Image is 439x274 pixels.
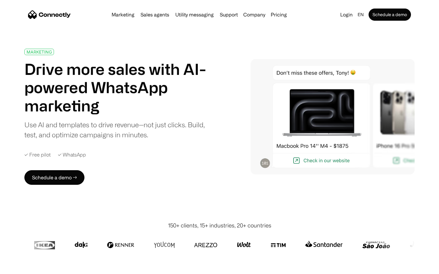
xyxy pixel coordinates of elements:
[109,12,137,17] a: Marketing
[24,120,213,140] div: Use AI and templates to drive revenue—not just clicks. Build, test, and optimize campaigns in min...
[58,152,86,158] div: ✓ WhatsApp
[24,60,213,115] h1: Drive more sales with AI-powered WhatsApp marketing
[138,12,172,17] a: Sales agents
[268,12,289,17] a: Pricing
[338,10,355,19] a: Login
[24,152,51,158] div: ✓ Free pilot
[27,50,52,54] div: MARKETING
[168,221,271,230] div: 150+ clients, 15+ industries, 20+ countries
[358,10,364,19] div: en
[173,12,216,17] a: Utility messaging
[369,9,411,21] a: Schedule a demo
[243,10,265,19] div: Company
[24,170,84,185] a: Schedule a demo →
[6,263,37,272] aside: Language selected: English
[217,12,240,17] a: Support
[12,263,37,272] ul: Language list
